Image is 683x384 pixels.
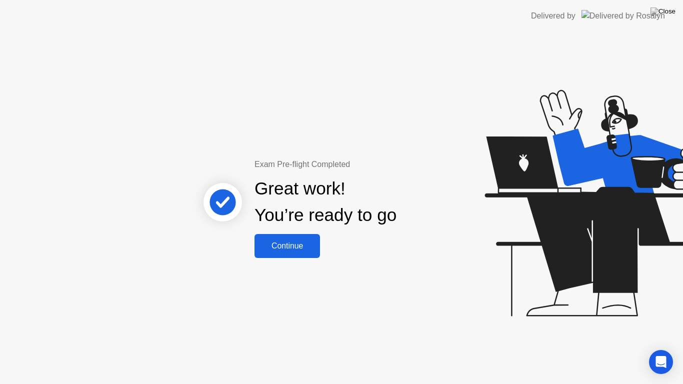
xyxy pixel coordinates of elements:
[581,10,665,21] img: Delivered by Rosalyn
[649,350,673,374] div: Open Intercom Messenger
[257,241,317,250] div: Continue
[650,7,675,15] img: Close
[254,158,461,170] div: Exam Pre-flight Completed
[531,10,575,22] div: Delivered by
[254,234,320,258] button: Continue
[254,175,396,228] div: Great work! You’re ready to go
